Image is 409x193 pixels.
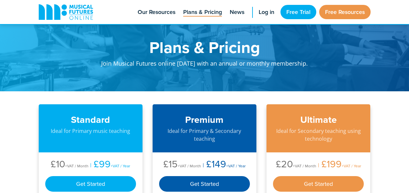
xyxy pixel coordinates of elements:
p: Ideal for Primary music teaching [45,127,136,135]
span: News [230,8,244,17]
span: Plans & Pricing [183,8,222,17]
div: Get Started [45,176,136,192]
li: £199 [316,159,361,171]
span: +VAT / Year [111,163,130,169]
div: Get Started [273,176,364,192]
li: £149 [201,159,246,171]
h3: Standard [45,114,136,125]
a: Free Resources [319,5,371,19]
h3: Ultimate [273,114,364,125]
span: +VAT / Month [178,163,201,169]
span: +VAT / Year [342,163,361,169]
h1: Plans & Pricing [78,39,332,55]
span: +VAT / Month [293,163,316,169]
span: Log in [259,8,274,17]
span: Our Resources [138,8,175,17]
span: +VAT / Month [65,163,89,169]
li: £15 [163,159,201,171]
span: +VAT / Year [226,163,246,169]
li: £99 [89,159,130,171]
li: £10 [51,159,89,171]
h3: Premium [159,114,250,125]
li: £20 [276,159,316,171]
a: Free Trial [280,5,316,19]
div: Get Started [159,176,250,192]
p: Join Musical Futures online [DATE] with an annual or monthly membership. [78,55,332,75]
p: Ideal for Secondary teaching using technology [273,127,364,143]
p: Ideal for Primary & Secondary teaching [159,127,250,143]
